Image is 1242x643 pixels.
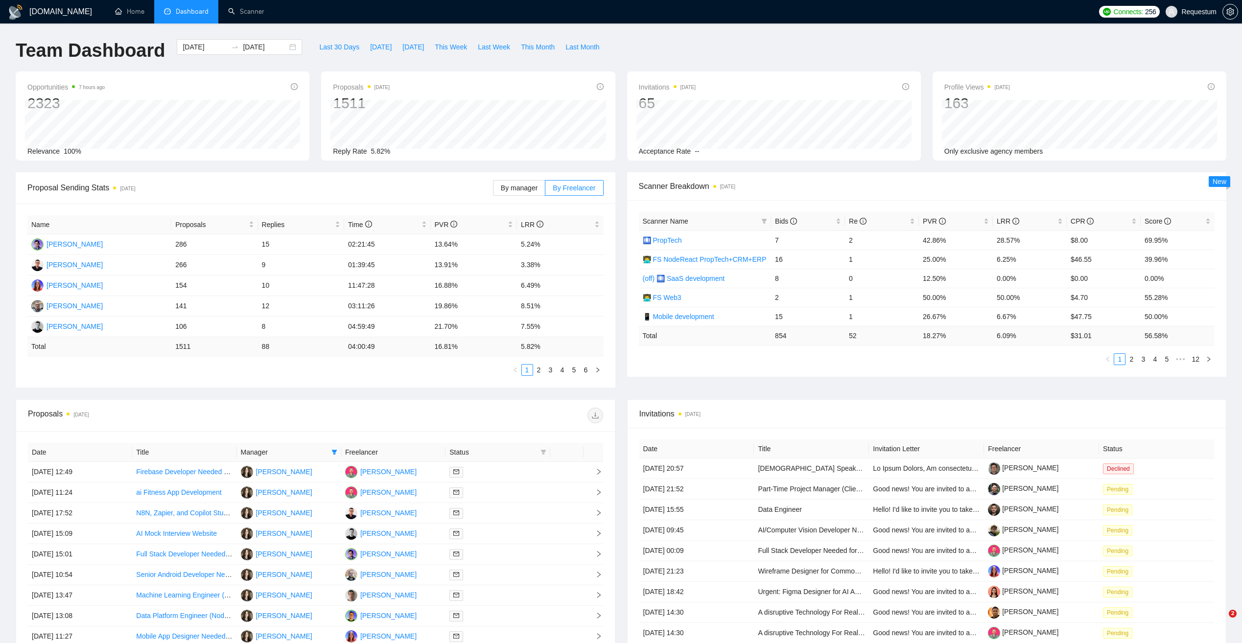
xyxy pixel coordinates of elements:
[331,449,337,455] span: filter
[344,276,430,296] td: 11:47:28
[47,239,103,250] div: [PERSON_NAME]
[1137,353,1149,365] li: 3
[345,591,417,598] a: VS[PERSON_NAME]
[345,486,357,499] img: DB
[1103,464,1138,472] a: Declined
[919,230,993,250] td: 42.86%
[241,507,253,519] img: SO
[79,85,105,90] time: 7 hours ago
[241,570,312,578] a: SO[PERSON_NAME]
[345,611,417,619] a: RT[PERSON_NAME]
[241,548,253,560] img: SO
[345,466,357,478] img: DB
[1067,230,1141,250] td: $8.00
[344,234,430,255] td: 02:21:45
[592,364,604,376] li: Next Page
[256,631,312,642] div: [PERSON_NAME]
[993,230,1067,250] td: 28.57%
[988,464,1058,472] a: [PERSON_NAME]
[1114,6,1143,17] span: Connects:
[360,549,417,559] div: [PERSON_NAME]
[1103,608,1136,616] a: Pending
[478,42,510,52] span: Last Week
[1126,354,1137,365] a: 2
[1161,354,1172,365] a: 5
[643,217,688,225] span: Scanner Name
[136,509,328,517] a: N8N, Zapier, and Copilot Studio Automation Developer Needed
[759,214,769,229] span: filter
[581,365,591,375] a: 6
[988,567,1058,574] a: [PERSON_NAME]
[348,221,372,229] span: Time
[314,39,365,55] button: Last 30 Days
[136,529,217,537] a: AI Mock Interview Website
[1172,353,1188,365] li: Next 5 Pages
[1188,353,1203,365] li: 12
[639,94,696,113] div: 65
[988,628,1058,636] a: [PERSON_NAME]
[939,218,946,225] span: info-circle
[31,322,103,330] a: SB[PERSON_NAME]
[643,255,767,263] a: 👨‍💻 FS NodeReact PropTech+CRM+ERP
[1149,353,1161,365] li: 4
[256,507,312,518] div: [PERSON_NAME]
[258,234,344,255] td: 15
[521,42,555,52] span: This Month
[241,550,312,557] a: SO[PERSON_NAME]
[1141,230,1215,250] td: 69.95%
[431,276,517,296] td: 16.88%
[258,215,344,234] th: Replies
[944,94,1010,113] div: 163
[256,610,312,621] div: [PERSON_NAME]
[241,508,312,516] a: SO[PERSON_NAME]
[639,147,691,155] span: Acceptance Rate
[47,300,103,311] div: [PERSON_NAME]
[397,39,429,55] button: [DATE]
[758,588,957,596] a: Urgent: Figma Designer for AI App Builder Platform (Start [DATE])
[680,85,696,90] time: [DATE]
[256,549,312,559] div: [PERSON_NAME]
[258,255,344,276] td: 9
[1164,218,1171,225] span: info-circle
[565,42,599,52] span: Last Month
[771,288,845,307] td: 2
[720,184,735,189] time: [DATE]
[1103,505,1132,515] span: Pending
[344,255,430,276] td: 01:39:45
[360,528,417,539] div: [PERSON_NAME]
[1103,526,1136,534] a: Pending
[329,445,339,459] span: filter
[902,83,909,90] span: info-circle
[560,39,605,55] button: Last Month
[993,250,1067,269] td: 6.25%
[27,94,105,113] div: 2323
[1141,250,1215,269] td: 39.96%
[517,255,604,276] td: 3.38%
[988,586,1000,598] img: c1HaziVVVbnu0c2NasnjezSb6LXOIoutgjUNJZcFsvBUdEjYzUEv1Nryfg08A2i7jD
[1103,484,1132,495] span: Pending
[521,364,533,376] li: 1
[262,219,333,230] span: Replies
[171,276,258,296] td: 154
[360,487,417,498] div: [PERSON_NAME]
[241,611,312,619] a: SO[PERSON_NAME]
[994,85,1009,90] time: [DATE]
[360,610,417,621] div: [PERSON_NAME]
[1103,463,1134,474] span: Declined
[758,526,1053,534] a: AI/Computer Vision Developer Needed to Build MVP for Sports Analytics (Pickleball/Table Tennis)
[345,569,357,581] img: DB
[345,632,417,640] a: IP[PERSON_NAME]
[1103,567,1136,575] a: Pending
[164,8,171,15] span: dashboard
[375,85,390,90] time: [DATE]
[370,42,392,52] span: [DATE]
[345,467,417,475] a: DB[PERSON_NAME]
[64,147,81,155] span: 100%
[845,288,919,307] td: 1
[845,230,919,250] td: 2
[360,569,417,580] div: [PERSON_NAME]
[241,529,312,537] a: SO[PERSON_NAME]
[534,365,544,375] a: 2
[31,260,103,268] a: AK[PERSON_NAME]
[540,449,546,455] span: filter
